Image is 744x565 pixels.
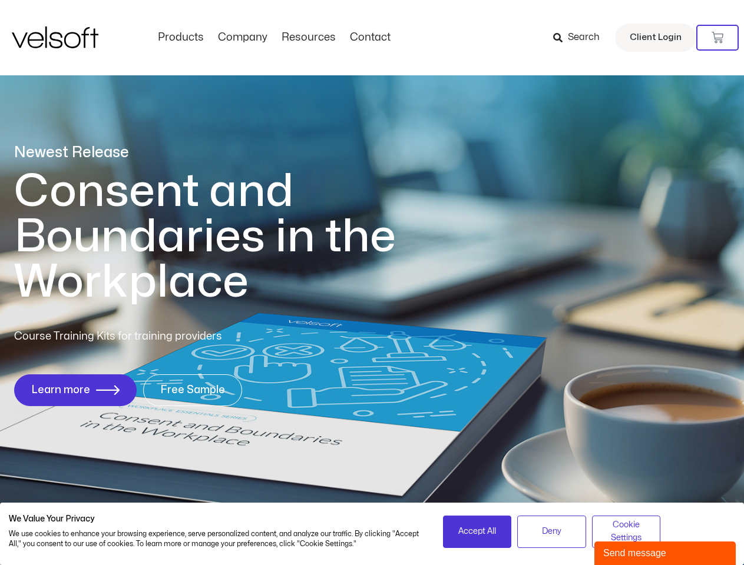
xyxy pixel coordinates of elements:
a: ResourcesMenu Toggle [275,31,343,44]
h1: Consent and Boundaries in the Workplace [14,169,444,305]
h2: We Value Your Privacy [9,514,425,524]
a: Search [553,28,608,48]
span: Deny [542,525,561,538]
span: Free Sample [160,384,225,396]
a: CompanyMenu Toggle [211,31,275,44]
a: Client Login [615,24,696,52]
iframe: chat widget [594,539,738,565]
a: Free Sample [143,374,242,406]
span: Accept All [458,525,496,538]
a: ContactMenu Toggle [343,31,398,44]
p: We use cookies to enhance your browsing experience, serve personalized content, and analyze our t... [9,529,425,549]
button: Deny all cookies [517,516,586,548]
p: Course Training Kits for training providers [14,328,307,345]
span: Client Login [630,30,682,45]
img: Velsoft Training Materials [12,26,98,48]
a: ProductsMenu Toggle [151,31,211,44]
p: Newest Release [14,142,444,163]
span: Learn more [31,384,90,396]
button: Adjust cookie preferences [592,516,661,548]
span: Cookie Settings [600,519,653,545]
span: Search [568,30,600,45]
nav: Menu [151,31,398,44]
button: Accept all cookies [443,516,512,548]
a: Learn more [14,374,137,406]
